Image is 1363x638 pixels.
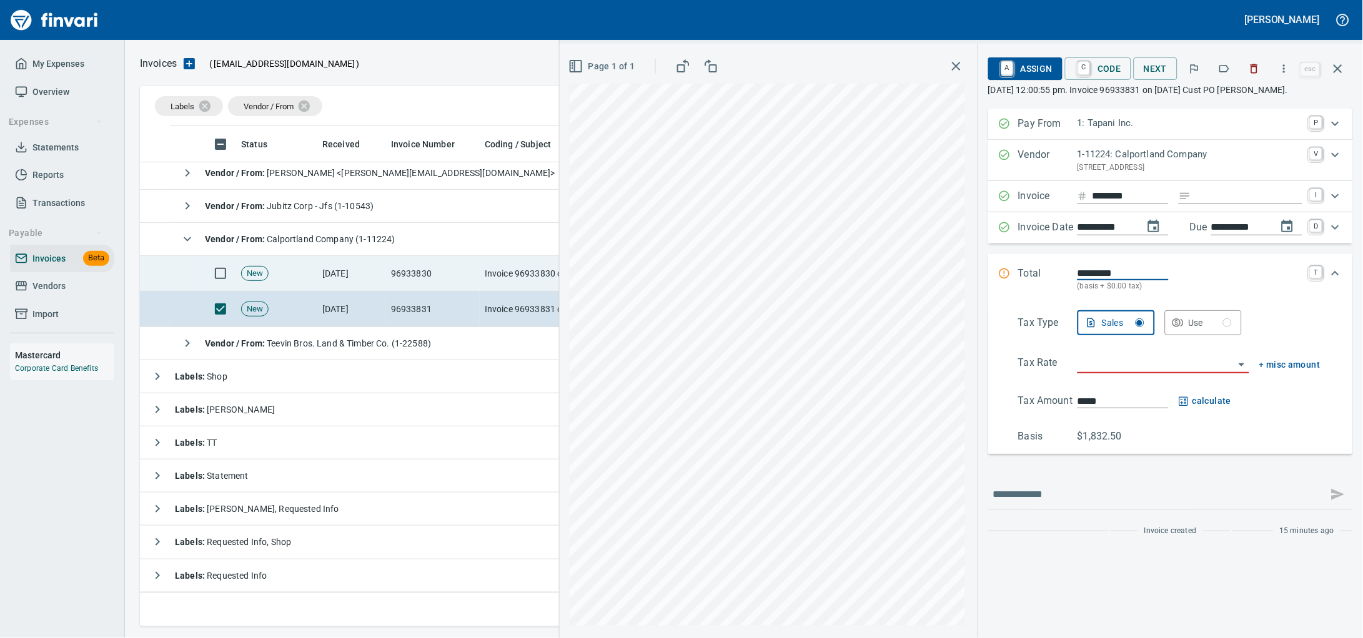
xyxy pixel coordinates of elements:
[205,168,267,178] strong: Vendor / From :
[1078,116,1302,130] p: 1: Tapani Inc.
[4,110,108,134] button: Expenses
[175,405,275,415] span: [PERSON_NAME]
[1018,189,1078,205] p: Invoice
[1165,310,1242,335] button: Use
[391,137,455,152] span: Invoice Number
[386,292,480,327] td: 96933831
[1259,357,1321,373] button: + misc amount
[10,78,114,106] a: Overview
[1233,356,1251,373] button: Open
[988,181,1353,212] div: Expand
[1078,61,1090,75] a: C
[1241,55,1268,82] button: Discard
[480,256,730,292] td: Invoice 96933830 on [DATE] Cust PO ONE TWENTY UP
[1271,55,1298,82] button: More
[1102,315,1144,331] div: Sales
[83,251,109,265] span: Beta
[9,114,103,130] span: Expenses
[242,268,268,280] span: New
[988,57,1063,80] button: AAssign
[244,102,294,111] span: Vendor / From
[1018,429,1078,444] p: Basis
[1310,266,1322,278] a: T
[175,405,207,415] strong: Labels :
[202,57,360,70] p: ( )
[242,303,268,315] span: New
[15,348,114,362] h6: Mastercard
[988,84,1353,96] p: [DATE] 12:00:55 pm. Invoice 96933831 on [DATE] Cust PO [PERSON_NAME].
[1139,212,1169,242] button: change date
[175,504,339,514] span: [PERSON_NAME], Requested Info
[10,50,114,78] a: My Expenses
[322,137,376,152] span: Received
[1018,147,1078,174] p: Vendor
[205,338,431,348] span: Teevin Bros. Land & Timber Co. (1-22588)
[1018,266,1078,293] p: Total
[32,84,69,100] span: Overview
[10,245,114,273] a: InvoicesBeta
[175,438,217,448] span: TT
[1310,147,1322,160] a: V
[1323,479,1353,509] span: This records your message into the invoice and notifies anyone mentioned
[1078,147,1302,162] p: 1-11224: Calportland Company
[9,225,103,241] span: Payable
[988,140,1353,181] div: Expand
[1018,116,1078,132] p: Pay From
[988,212,1353,243] div: Expand
[1310,116,1322,129] a: P
[140,56,177,71] p: Invoices
[177,56,202,71] button: Upload an Invoice
[7,5,101,35] img: Finvari
[10,189,114,217] a: Transactions
[1018,220,1078,236] p: Invoice Date
[175,371,207,381] strong: Labels :
[322,137,360,152] span: Received
[1179,393,1232,409] button: calculate
[317,256,386,292] td: [DATE]
[32,278,66,294] span: Vendors
[1018,355,1078,373] p: Tax Rate
[1078,429,1137,444] p: $1,832.50
[317,292,386,327] td: [DATE]
[566,55,640,78] button: Page 1 of 1
[1065,57,1131,80] button: CCode
[571,59,635,74] span: Page 1 of 1
[4,222,108,245] button: Payable
[1301,62,1320,76] a: esc
[32,251,66,267] span: Invoices
[175,438,207,448] strong: Labels :
[988,253,1353,305] div: Expand
[1179,190,1191,202] svg: Invoice description
[1298,54,1353,84] span: Close invoice
[391,137,471,152] span: Invoice Number
[205,338,267,348] strong: Vendor / From :
[15,364,98,373] a: Corporate Card Benefits
[10,272,114,300] a: Vendors
[175,471,249,481] span: Statement
[485,137,551,152] span: Coding / Subject
[1280,525,1334,537] span: 15 minutes ago
[205,234,395,244] span: Calportland Company (1-11224)
[212,57,356,70] span: [EMAIL_ADDRESS][DOMAIN_NAME]
[175,471,207,481] strong: Labels :
[1075,58,1121,79] span: Code
[32,307,59,322] span: Import
[485,137,567,152] span: Coding / Subject
[32,167,64,183] span: Reports
[228,96,322,116] div: Vendor / From
[175,537,291,547] span: Requested Info, Shop
[171,102,194,111] span: Labels
[988,305,1353,454] div: Expand
[1018,315,1078,335] p: Tax Type
[998,58,1053,79] span: Assign
[1211,55,1238,82] button: Labels
[988,109,1353,140] div: Expand
[205,168,555,178] span: [PERSON_NAME] <[PERSON_NAME][EMAIL_ADDRESS][DOMAIN_NAME]>
[1272,212,1302,242] button: change due date
[241,137,284,152] span: Status
[1242,10,1323,29] button: [PERSON_NAME]
[10,300,114,328] a: Import
[1078,310,1155,335] button: Sales
[1144,61,1167,77] span: Next
[10,161,114,189] a: Reports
